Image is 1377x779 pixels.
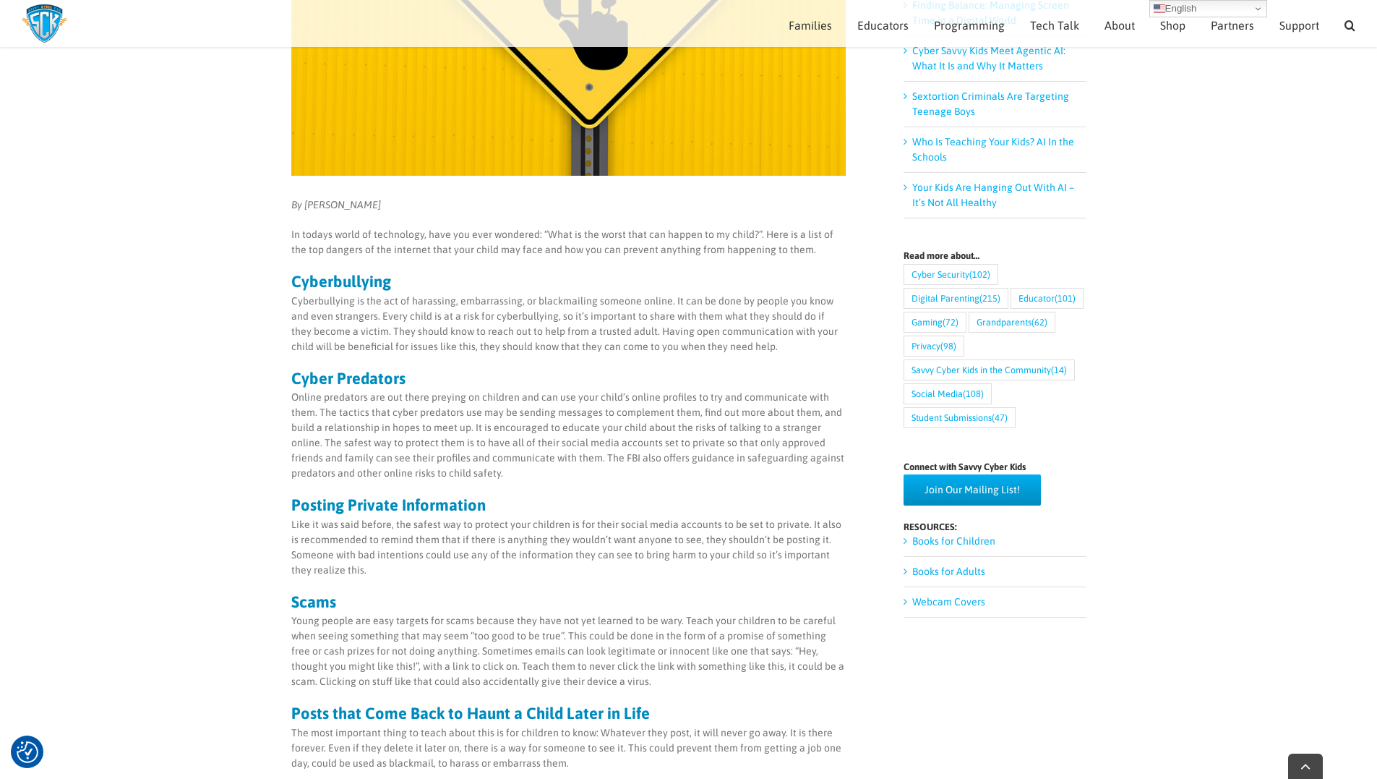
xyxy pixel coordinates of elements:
a: Who Is Teaching Your Kids? AI In the Schools [912,136,1074,163]
p: Online predators are out there preying on children and can use your child’s online profiles to tr... [291,390,846,481]
span: (102) [969,265,990,284]
a: Cyber Savvy Kids Meet Agentic AI: What It Is and Why It Matters [912,45,1065,72]
span: (101) [1055,289,1076,308]
strong: Cyberbullying [291,272,391,291]
a: Books for Adults [912,566,985,577]
h4: RESOURCES: [904,522,1086,532]
img: en [1154,3,1165,14]
a: Social Media (108 items) [904,383,992,404]
span: (72) [943,312,958,332]
a: Digital Parenting (215 items) [904,288,1008,309]
span: About [1104,20,1135,31]
span: Educators [857,20,909,31]
h4: Connect with Savvy Cyber Kids [904,462,1086,472]
span: (98) [940,336,956,356]
em: By [PERSON_NAME] [291,199,381,210]
span: Join Our Mailing List! [925,484,1020,496]
a: Your Kids Are Hanging Out With AI – It’s Not All Healthy [912,182,1074,208]
img: Savvy Cyber Kids Logo [22,4,67,43]
a: Books for Children [912,535,995,547]
a: Educator (101 items) [1011,288,1084,309]
img: Revisit consent button [17,741,38,763]
strong: Posting Private Information [291,495,486,514]
a: Privacy (98 items) [904,336,964,357]
button: Consent Preferences [17,741,38,763]
span: (108) [963,384,984,404]
p: Like it was said before, the safest way to protect your children is for their social media accoun... [291,517,846,578]
a: Grandparents (62 items) [969,312,1055,333]
span: Programming [934,20,1005,31]
h4: Read more about… [904,251,1086,260]
span: (47) [992,408,1008,427]
span: Families [789,20,832,31]
a: Cyber Security (102 items) [904,264,998,285]
strong: Posts that Come Back to Haunt a Child Later in Life [291,704,650,723]
span: Partners [1211,20,1254,31]
a: Join Our Mailing List! [904,474,1041,506]
a: Student Submissions (47 items) [904,407,1016,428]
span: (14) [1051,360,1067,380]
span: (62) [1031,312,1047,332]
strong: Cyber Predators [291,369,406,388]
p: Young people are easy targets for scams because they have not yet learned to be wary. Teach your ... [291,613,846,689]
p: The most important thing to teach about this is for children to know: Whatever they post, it will... [291,725,846,771]
span: Support [1279,20,1319,31]
a: Gaming (72 items) [904,312,966,333]
span: Tech Talk [1030,20,1079,31]
p: In todays world of technology, have you ever wondered: “What is the worst that can happen to my c... [291,227,846,257]
a: Webcam Covers [912,596,985,608]
p: Cyberbullying is the act of harassing, embarrassing, or blackmailing someone online. It can be do... [291,294,846,354]
span: Shop [1160,20,1185,31]
strong: Scams [291,592,336,611]
a: Sextortion Criminals Are Targeting Teenage Boys [912,90,1069,117]
a: Savvy Cyber Kids in the Community (14 items) [904,359,1075,380]
span: (215) [979,289,1000,308]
